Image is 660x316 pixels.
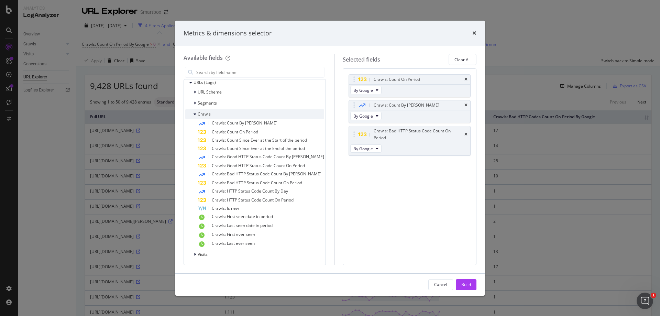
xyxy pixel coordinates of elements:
[212,188,288,194] span: Crawls: HTTP Status Code Count By Day
[198,111,211,117] span: Crawls
[212,163,305,168] span: Crawls: Good HTTP Status Code Count On Period
[434,282,447,287] div: Cancel
[454,57,471,63] div: Clear All
[374,102,439,109] div: Crawls: Count By [PERSON_NAME]
[349,74,471,97] div: Crawls: Count On PeriodtimesBy Google
[212,214,273,219] span: Crawls: First seen date in period
[374,76,420,83] div: Crawls: Count On Period
[464,103,467,107] div: times
[212,120,277,126] span: Crawls: Count By [PERSON_NAME]
[349,100,471,123] div: Crawls: Count By [PERSON_NAME]timesBy Google
[212,231,255,237] span: Crawls: First ever seen
[194,79,216,85] span: URLs (Logs)
[212,154,324,160] span: Crawls: Good HTTP Status Code Count By [PERSON_NAME]
[353,146,373,152] span: By Google
[350,112,382,120] button: By Google
[184,54,223,62] div: Available fields
[198,100,217,106] span: Segments
[464,77,467,81] div: times
[461,282,471,287] div: Build
[374,128,463,141] div: Crawls: Bad HTTP Status Code Count On Period
[428,279,453,290] button: Cancel
[353,113,373,119] span: By Google
[198,251,208,257] span: Visits
[212,145,305,151] span: Crawls: Count Since Ever at the End of the period
[212,171,321,177] span: Crawls: Bad HTTP Status Code Count By [PERSON_NAME]
[637,293,653,309] iframe: Intercom live chat
[212,240,255,246] span: Crawls: Last ever seen
[350,144,382,153] button: By Google
[175,21,485,296] div: modal
[212,205,239,211] span: Crawls: Is new
[456,279,476,290] button: Build
[349,126,471,156] div: Crawls: Bad HTTP Status Code Count On PeriodtimesBy Google
[464,132,467,137] div: times
[212,180,302,186] span: Crawls: Bad HTTP Status Code Count On Period
[472,29,476,38] div: times
[350,86,382,94] button: By Google
[343,56,380,64] div: Selected fields
[212,222,273,228] span: Crawls: Last seen date in period
[198,89,222,95] span: URL Scheme
[212,137,307,143] span: Crawls: Count Since Ever at the Start of the period
[651,293,656,298] span: 1
[212,197,294,203] span: Crawls: HTTP Status Code Count On Period
[212,129,258,135] span: Crawls: Count On Period
[184,29,272,38] div: Metrics & dimensions selector
[196,67,324,77] input: Search by field name
[353,87,373,93] span: By Google
[449,54,476,65] button: Clear All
